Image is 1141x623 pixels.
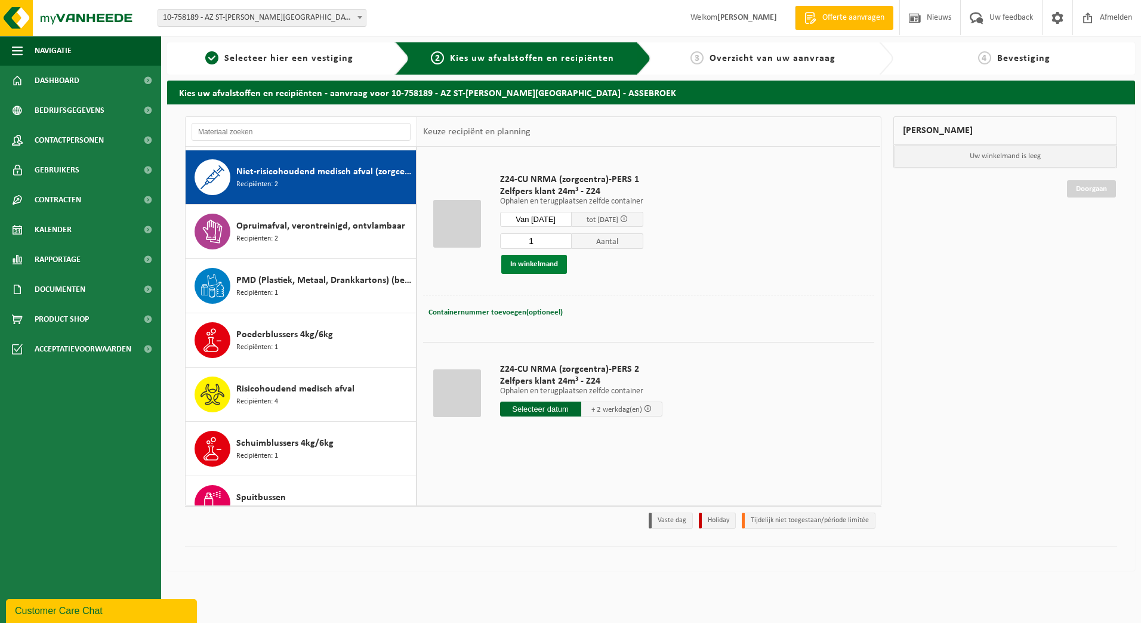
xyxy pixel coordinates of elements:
[236,288,278,299] span: Recipiënten: 1
[427,304,564,321] button: Containernummer toevoegen(optioneel)
[717,13,777,22] strong: [PERSON_NAME]
[186,422,417,476] button: Schuimblussers 4kg/6kg Recipiënten: 1
[742,513,875,529] li: Tijdelijk niet toegestaan/période limitée
[186,205,417,259] button: Opruimafval, verontreinigd, ontvlambaar Recipiënten: 2
[35,125,104,155] span: Contactpersonen
[236,165,413,179] span: Niet-risicohoudend medisch afval (zorgcentra)
[192,123,411,141] input: Materiaal zoeken
[236,219,405,233] span: Opruimafval, verontreinigd, ontvlambaar
[699,513,736,529] li: Holiday
[224,54,353,63] span: Selecteer hier een vestiging
[501,255,567,274] button: In winkelmand
[236,233,278,245] span: Recipiënten: 2
[173,51,386,66] a: 1Selecteer hier een vestiging
[500,402,581,417] input: Selecteer datum
[236,451,278,462] span: Recipiënten: 1
[236,491,286,505] span: Spuitbussen
[450,54,614,63] span: Kies uw afvalstoffen en recipiënten
[35,334,131,364] span: Acceptatievoorwaarden
[35,245,81,275] span: Rapportage
[236,273,413,288] span: PMD (Plastiek, Metaal, Drankkartons) (bedrijven)
[978,51,991,64] span: 4
[649,513,693,529] li: Vaste dag
[236,505,278,516] span: Recipiënten: 2
[35,95,104,125] span: Bedrijfsgegevens
[587,216,618,224] span: tot [DATE]
[236,382,354,396] span: Risicohoudend medisch afval
[1067,180,1116,198] a: Doorgaan
[186,476,417,531] button: Spuitbussen Recipiënten: 2
[500,387,662,396] p: Ophalen en terugplaatsen zelfde container
[417,117,536,147] div: Keuze recipiënt en planning
[500,375,662,387] span: Zelfpers klant 24m³ - Z24
[710,54,835,63] span: Overzicht van uw aanvraag
[500,174,643,186] span: Z24-CU NRMA (zorgcentra)-PERS 1
[236,396,278,408] span: Recipiënten: 4
[236,179,278,190] span: Recipiënten: 2
[167,81,1135,104] h2: Kies uw afvalstoffen en recipiënten - aanvraag voor 10-758189 - AZ ST-[PERSON_NAME][GEOGRAPHIC_DA...
[893,116,1118,145] div: [PERSON_NAME]
[236,342,278,353] span: Recipiënten: 1
[997,54,1050,63] span: Bevestiging
[428,309,563,316] span: Containernummer toevoegen(optioneel)
[35,275,85,304] span: Documenten
[35,66,79,95] span: Dashboard
[572,233,643,249] span: Aantal
[236,328,333,342] span: Poederblussers 4kg/6kg
[205,51,218,64] span: 1
[236,436,334,451] span: Schuimblussers 4kg/6kg
[186,259,417,313] button: PMD (Plastiek, Metaal, Drankkartons) (bedrijven) Recipiënten: 1
[35,36,72,66] span: Navigatie
[500,186,643,198] span: Zelfpers klant 24m³ - Z24
[35,215,72,245] span: Kalender
[158,9,366,27] span: 10-758189 - AZ ST-LUCAS BRUGGE - ASSEBROEK
[186,368,417,422] button: Risicohoudend medisch afval Recipiënten: 4
[500,212,572,227] input: Selecteer datum
[158,10,366,26] span: 10-758189 - AZ ST-LUCAS BRUGGE - ASSEBROEK
[894,145,1117,168] p: Uw winkelmand is leeg
[690,51,704,64] span: 3
[35,185,81,215] span: Contracten
[186,313,417,368] button: Poederblussers 4kg/6kg Recipiënten: 1
[35,155,79,185] span: Gebruikers
[819,12,887,24] span: Offerte aanvragen
[431,51,444,64] span: 2
[500,363,662,375] span: Z24-CU NRMA (zorgcentra)-PERS 2
[500,198,643,206] p: Ophalen en terugplaatsen zelfde container
[795,6,893,30] a: Offerte aanvragen
[186,150,417,205] button: Niet-risicohoudend medisch afval (zorgcentra) Recipiënten: 2
[591,406,642,414] span: + 2 werkdag(en)
[6,597,199,623] iframe: chat widget
[35,304,89,334] span: Product Shop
